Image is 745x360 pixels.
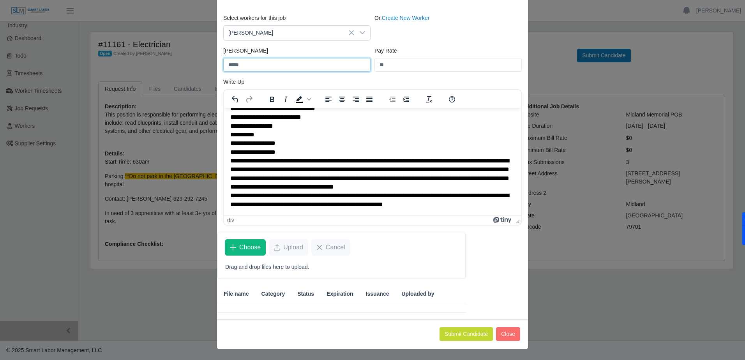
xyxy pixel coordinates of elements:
button: Align left [322,94,335,105]
span: Category [261,290,285,298]
label: [PERSON_NAME] [223,47,268,55]
span: File name [224,290,249,298]
button: Align right [349,94,362,105]
p: Drag and drop files here to upload. [225,263,458,271]
button: Bold [265,94,279,105]
div: Background color Black [293,94,312,105]
span: Issuance [366,290,389,298]
span: Choose [239,243,261,252]
span: Upload [283,243,303,252]
button: Justify [363,94,376,105]
span: Henry Atencio [224,26,355,40]
span: Cancel [326,243,345,252]
label: Write Up [223,78,244,86]
button: Redo [242,94,256,105]
button: Clear formatting [422,94,436,105]
label: Select workers for this job [223,14,286,22]
span: Status [297,290,314,298]
span: Expiration [327,290,353,298]
button: Help [445,94,459,105]
button: Decrease indent [386,94,399,105]
span: Uploaded by [401,290,434,298]
label: Pay Rate [374,47,397,55]
button: Close [496,327,520,341]
button: Undo [229,94,242,105]
button: Align center [335,94,349,105]
button: Choose [225,239,266,256]
div: Press the Up and Down arrow keys to resize the editor. [513,215,521,225]
button: Increase indent [399,94,413,105]
div: div [227,217,234,223]
div: Or, [372,14,524,41]
button: Italic [279,94,292,105]
button: Upload [269,239,308,256]
iframe: Rich Text Area [224,108,521,215]
button: Cancel [311,239,350,256]
button: Submit Candidate [440,327,493,341]
a: Powered by Tiny [493,217,513,223]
